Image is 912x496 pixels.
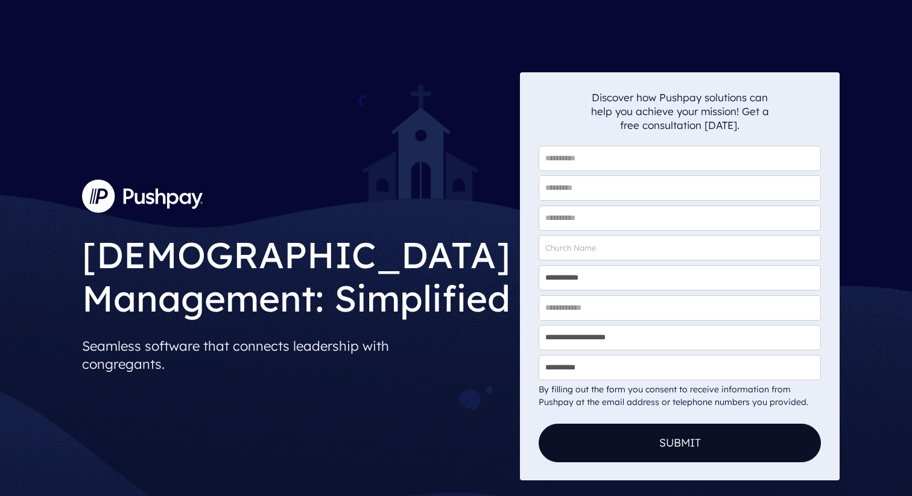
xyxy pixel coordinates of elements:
[82,224,510,323] h1: [DEMOGRAPHIC_DATA] Management: Simplified
[82,332,510,378] p: Seamless software that connects leadership with congregants.
[591,90,769,132] p: Discover how Pushpay solutions can help you achieve your mission! Get a free consultation [DATE].
[539,383,821,409] div: By filling out the form you consent to receive information from Pushpay at the email address or t...
[539,235,821,260] input: Church Name
[539,424,821,462] button: Submit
